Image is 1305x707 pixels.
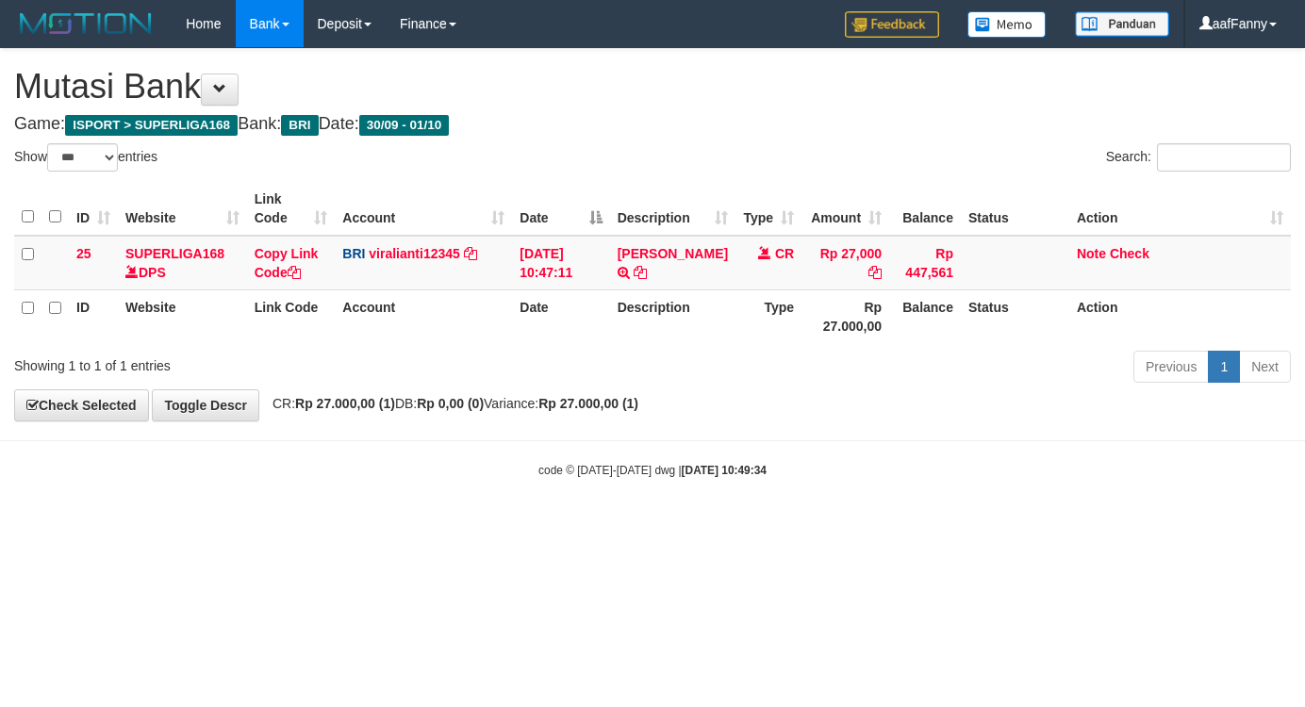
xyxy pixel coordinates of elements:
[247,289,336,343] th: Link Code
[335,289,512,343] th: Account
[14,143,157,172] label: Show entries
[125,246,224,261] a: SUPERLIGA168
[634,265,647,280] a: Copy IKBAL FURQON to clipboard
[801,289,889,343] th: Rp 27.000,00
[69,182,118,236] th: ID: activate to sort column ascending
[335,182,512,236] th: Account: activate to sort column ascending
[1133,351,1209,383] a: Previous
[961,289,1069,343] th: Status
[1069,289,1291,343] th: Action
[512,182,609,236] th: Date: activate to sort column descending
[14,115,1291,134] h4: Game: Bank: Date:
[1075,11,1169,37] img: panduan.png
[247,182,336,236] th: Link Code: activate to sort column ascending
[118,289,247,343] th: Website
[538,464,767,477] small: code © [DATE]-[DATE] dwg |
[682,464,767,477] strong: [DATE] 10:49:34
[618,246,728,261] a: [PERSON_NAME]
[610,182,735,236] th: Description: activate to sort column ascending
[14,389,149,421] a: Check Selected
[369,246,460,261] a: viralianti12345
[538,396,638,411] strong: Rp 27.000,00 (1)
[1208,351,1240,383] a: 1
[961,182,1069,236] th: Status
[14,349,530,375] div: Showing 1 to 1 of 1 entries
[610,289,735,343] th: Description
[14,9,157,38] img: MOTION_logo.png
[1106,143,1291,172] label: Search:
[775,246,794,261] span: CR
[281,115,318,136] span: BRI
[65,115,238,136] span: ISPORT > SUPERLIGA168
[14,68,1291,106] h1: Mutasi Bank
[889,182,961,236] th: Balance
[889,236,961,290] td: Rp 447,561
[512,289,609,343] th: Date
[464,246,477,261] a: Copy viralianti12345 to clipboard
[967,11,1047,38] img: Button%20Memo.svg
[735,182,801,236] th: Type: activate to sort column ascending
[69,289,118,343] th: ID
[801,182,889,236] th: Amount: activate to sort column ascending
[359,115,450,136] span: 30/09 - 01/10
[512,236,609,290] td: [DATE] 10:47:11
[1069,182,1291,236] th: Action: activate to sort column ascending
[889,289,961,343] th: Balance
[263,396,638,411] span: CR: DB: Variance:
[1110,246,1149,261] a: Check
[47,143,118,172] select: Showentries
[735,289,801,343] th: Type
[118,182,247,236] th: Website: activate to sort column ascending
[1239,351,1291,383] a: Next
[295,396,395,411] strong: Rp 27.000,00 (1)
[868,265,882,280] a: Copy Rp 27,000 to clipboard
[118,236,247,290] td: DPS
[255,246,319,280] a: Copy Link Code
[342,246,365,261] span: BRI
[152,389,259,421] a: Toggle Descr
[845,11,939,38] img: Feedback.jpg
[76,246,91,261] span: 25
[801,236,889,290] td: Rp 27,000
[417,396,484,411] strong: Rp 0,00 (0)
[1157,143,1291,172] input: Search:
[1077,246,1106,261] a: Note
